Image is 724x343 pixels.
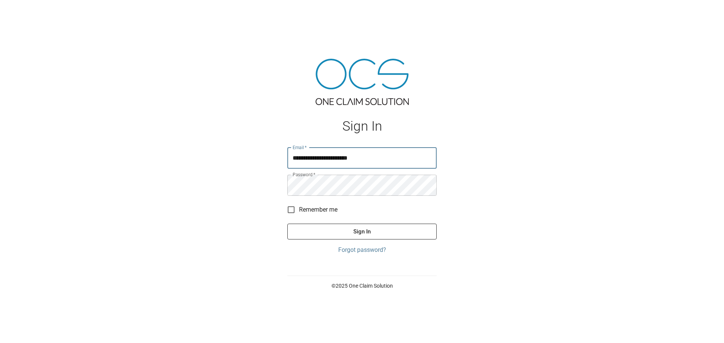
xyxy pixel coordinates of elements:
img: ocs-logo-tra.png [316,59,409,105]
a: Forgot password? [287,245,437,255]
h1: Sign In [287,119,437,134]
p: © 2025 One Claim Solution [287,282,437,290]
label: Password [293,171,315,178]
span: Remember me [299,205,337,214]
img: ocs-logo-white-transparent.png [9,5,39,20]
label: Email [293,144,307,151]
button: Sign In [287,224,437,239]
